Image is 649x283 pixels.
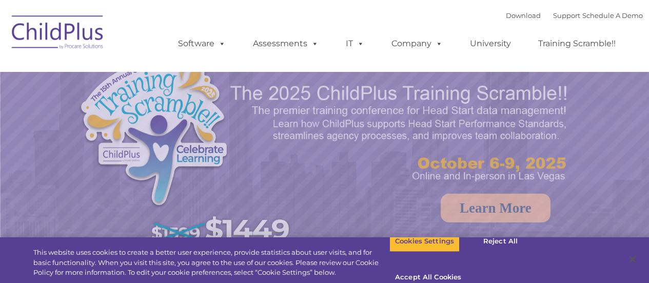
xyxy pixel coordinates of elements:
[381,33,453,54] a: Company
[33,248,389,278] div: This website uses cookies to create a better user experience, provide statistics about user visit...
[243,33,329,54] a: Assessments
[553,11,580,20] a: Support
[389,231,460,252] button: Cookies Settings
[168,33,236,54] a: Software
[621,248,644,271] button: Close
[336,33,375,54] a: IT
[506,11,541,20] a: Download
[460,33,521,54] a: University
[582,11,643,20] a: Schedule A Demo
[506,11,643,20] font: |
[441,194,550,222] a: Learn More
[468,231,533,252] button: Reject All
[7,8,109,60] img: ChildPlus by Procare Solutions
[528,33,626,54] a: Training Scramble!!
